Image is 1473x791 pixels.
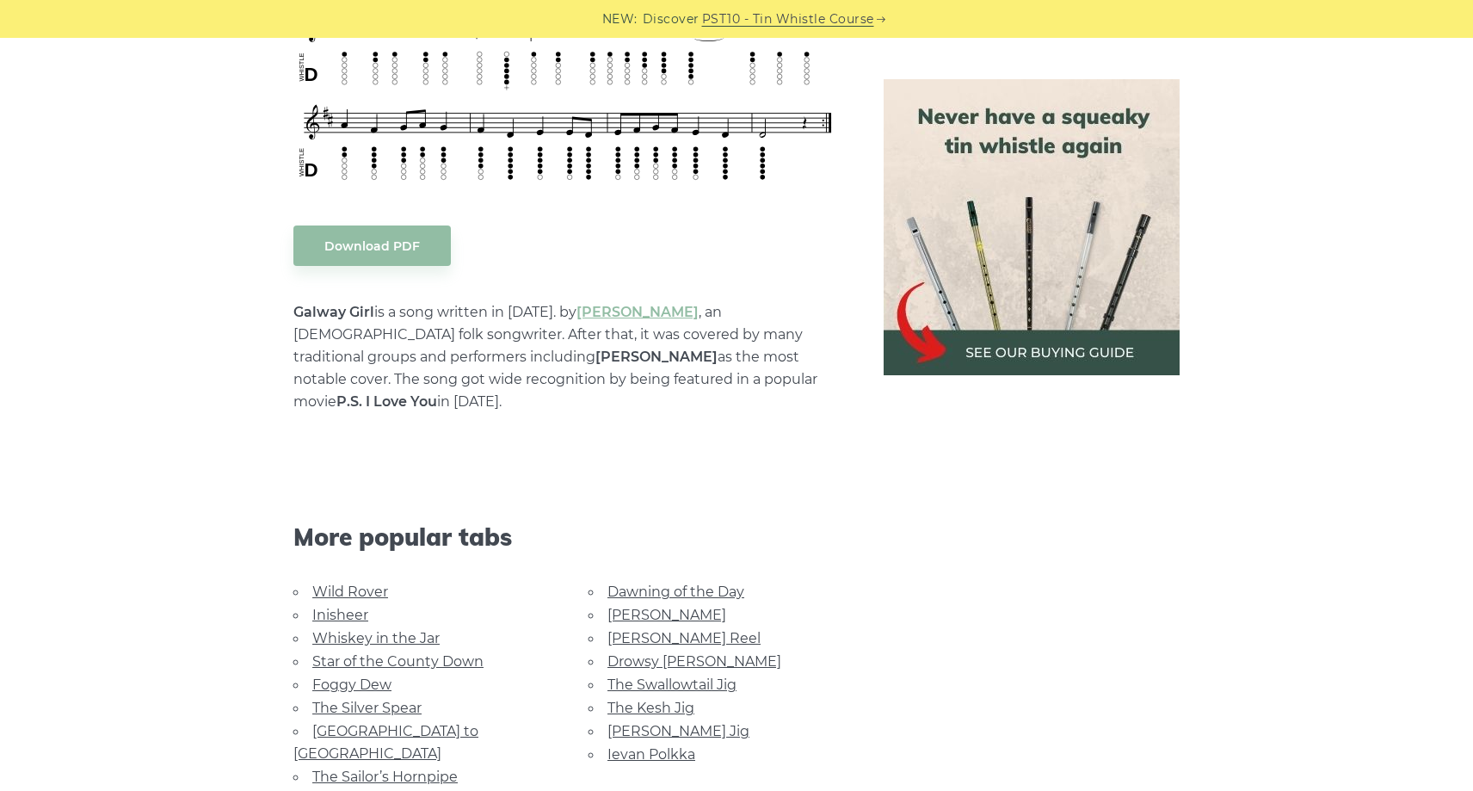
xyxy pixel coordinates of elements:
a: Star of the County Down [312,653,484,670]
img: tin whistle buying guide [884,79,1180,375]
a: [GEOGRAPHIC_DATA] to [GEOGRAPHIC_DATA] [293,723,478,762]
strong: P.S. I Love You [336,393,437,410]
span: Discover [643,9,700,29]
a: Whiskey in the Jar [312,630,440,646]
a: Foggy Dew [312,677,391,693]
strong: Galway Girl [293,304,374,320]
a: The Sailor’s Hornpipe [312,769,458,785]
a: [PERSON_NAME] Jig [607,723,749,739]
a: [PERSON_NAME] [607,607,726,623]
a: Drowsy [PERSON_NAME] [607,653,781,670]
a: Wild Rover [312,584,388,600]
a: The Kesh Jig [607,700,694,716]
a: [PERSON_NAME] Reel [607,630,761,646]
span: More popular tabs [293,522,842,552]
a: Download PDF [293,226,451,266]
a: PST10 - Tin Whistle Course [702,9,874,29]
a: The Swallowtail Jig [607,677,736,693]
a: [PERSON_NAME] [576,304,699,320]
strong: [PERSON_NAME] [595,349,718,365]
a: Dawning of the Day [607,584,744,600]
span: NEW: [602,9,638,29]
a: Inisheer [312,607,368,623]
a: The Silver Spear [312,700,422,716]
a: Ievan Polkka [607,746,695,763]
p: is a song written in [DATE]. by , an [DEMOGRAPHIC_DATA] folk songwriter. After that, it was cover... [293,301,842,413]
